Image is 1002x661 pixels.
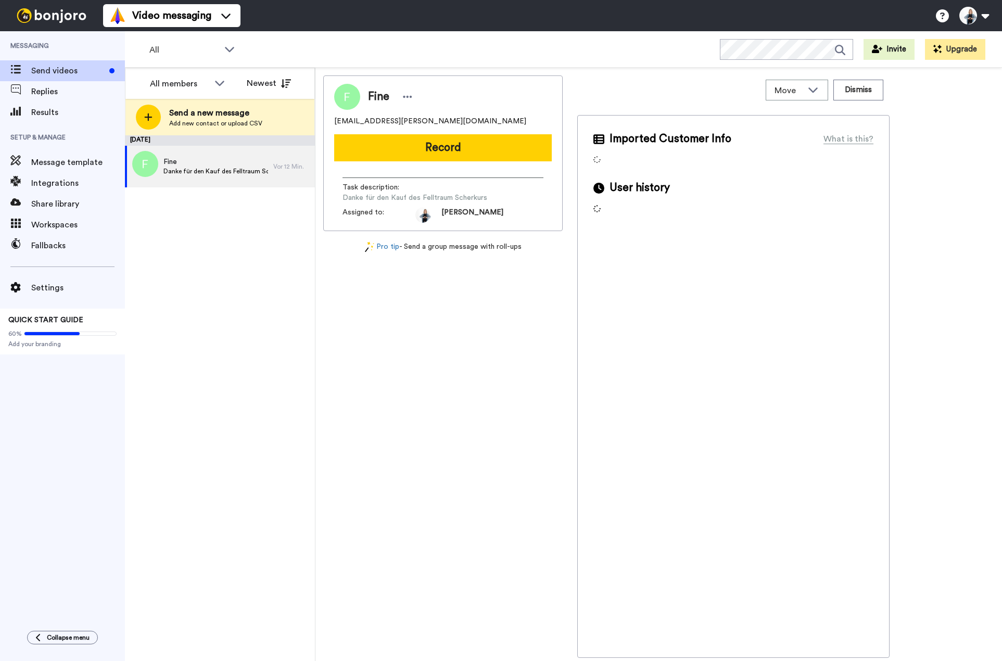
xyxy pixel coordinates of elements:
span: 60% [8,329,22,338]
img: 03be1855-59b7-4f31-8c3a-8fb75797e709-1743666365.jpg [415,207,431,223]
span: Collapse menu [47,633,90,642]
button: Record [334,134,552,161]
span: Share library [31,198,125,210]
img: Image of Fine [334,84,360,110]
img: f.png [132,151,158,177]
span: Add your branding [8,340,117,348]
span: Assigned to: [343,207,415,223]
button: Upgrade [925,39,985,60]
span: User history [610,180,670,196]
img: magic-wand.svg [365,241,374,252]
span: Fine [368,89,389,105]
span: Video messaging [132,8,211,23]
button: Collapse menu [27,631,98,644]
div: What is this? [823,133,873,145]
span: Danke für den Kauf des Felltraum Scherkurs [343,193,487,203]
span: Task description : [343,182,415,193]
span: Integrations [31,177,125,189]
span: Send a new message [169,107,262,119]
span: Results [31,106,125,119]
a: Pro tip [365,241,399,252]
img: bj-logo-header-white.svg [12,8,91,23]
button: Dismiss [833,80,883,100]
span: Message template [31,156,125,169]
span: [EMAIL_ADDRESS][PERSON_NAME][DOMAIN_NAME] [334,116,526,126]
span: [PERSON_NAME] [441,207,503,223]
span: Send videos [31,65,105,77]
span: QUICK START GUIDE [8,316,83,324]
span: Imported Customer Info [610,131,731,147]
div: - Send a group message with roll-ups [323,241,563,252]
img: vm-color.svg [109,7,126,24]
span: Replies [31,85,125,98]
span: All [149,44,219,56]
span: Add new contact or upload CSV [169,119,262,128]
span: Fine [163,157,268,167]
div: [DATE] [125,135,315,146]
span: Settings [31,282,125,294]
span: Danke für den Kauf des Felltraum Scherkurs [163,167,268,175]
button: Newest [239,73,299,94]
div: Vor 12 Min. [273,162,310,171]
div: All members [150,78,209,90]
span: Workspaces [31,219,125,231]
span: Fallbacks [31,239,125,252]
span: Move [775,84,803,97]
button: Invite [864,39,915,60]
